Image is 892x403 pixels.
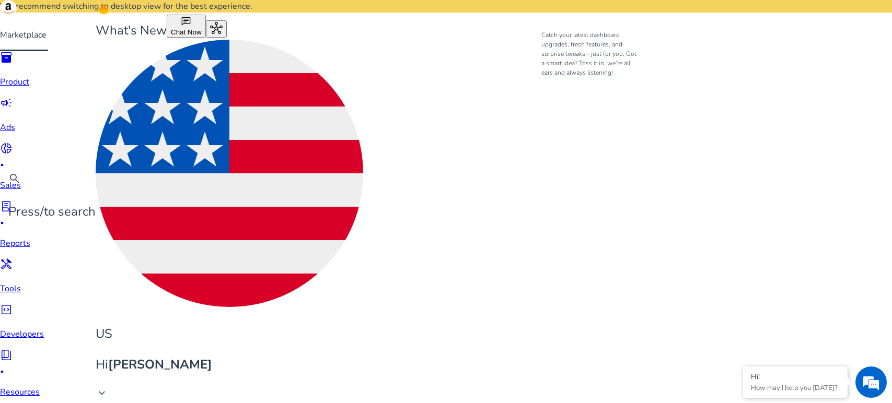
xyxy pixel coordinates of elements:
span: chat [181,16,191,27]
img: us.svg [96,40,363,307]
p: Hi [96,355,363,374]
span: hub [210,22,223,34]
span: keyboard_arrow_down [96,387,108,399]
span: Chat Now [171,28,202,36]
b: [PERSON_NAME] [108,356,212,373]
button: chatChat Now [167,15,206,38]
p: How may I help you today? [751,383,840,393]
p: US [96,325,363,343]
p: Press to search [8,203,96,221]
div: Catch your latest dashboard upgrades, fresh features, and surprise tweaks - just for you. Got a s... [537,28,642,79]
button: hub [206,20,227,38]
span: What's New [96,22,167,39]
div: Hi! [751,372,840,382]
